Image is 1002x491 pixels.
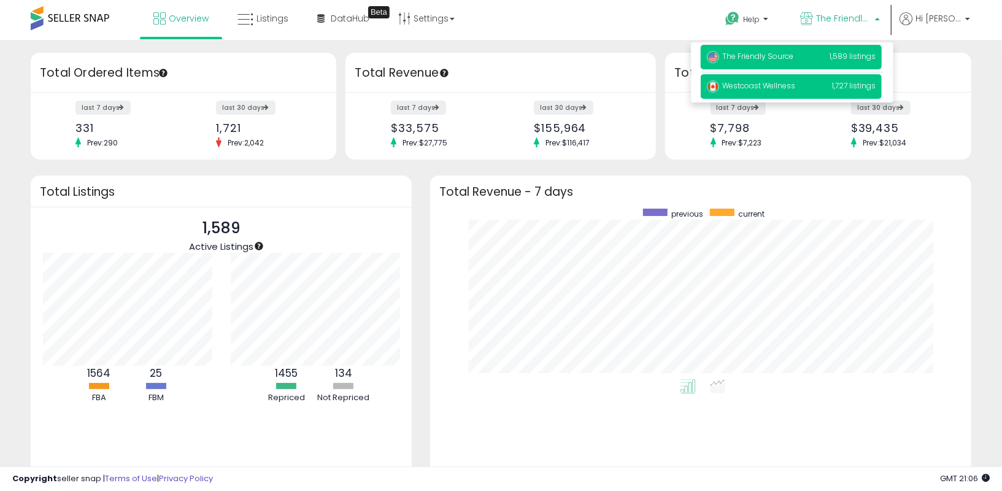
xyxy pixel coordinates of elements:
span: Prev: $21,034 [857,137,912,148]
span: Prev: 2,042 [222,137,270,148]
span: The Friendly Source [707,51,793,61]
span: Prev: $7,223 [716,137,768,148]
h3: Total Ordered Items [40,64,327,82]
label: last 7 days [75,101,131,115]
span: Hi [PERSON_NAME] [915,12,962,25]
span: Westcoast Wellness [707,80,795,91]
b: 25 [150,366,162,381]
span: Overview [169,12,209,25]
h3: Total Profit [674,64,962,82]
a: Hi [PERSON_NAME] [900,12,970,40]
b: 1564 [87,366,110,381]
span: Active Listings [189,240,253,253]
div: $39,435 [851,122,950,134]
strong: Copyright [12,473,57,484]
span: Listings [256,12,288,25]
div: Tooltip anchor [158,68,169,79]
span: Prev: $27,775 [396,137,453,148]
div: Tooltip anchor [253,241,264,252]
a: Terms of Use [105,473,157,484]
div: 1,721 [216,122,315,134]
p: 1,589 [189,217,253,240]
div: $7,798 [711,122,809,134]
span: previous [672,209,704,219]
div: Tooltip anchor [368,6,390,18]
span: Help [743,14,760,25]
h3: Total Revenue [355,64,647,82]
div: Not Repriced [316,392,371,404]
img: usa.png [707,51,719,63]
span: 1,589 listings [830,51,876,61]
b: 1455 [275,366,298,381]
span: current [739,209,765,219]
label: last 30 days [534,101,593,115]
a: Help [715,2,780,40]
label: last 7 days [391,101,446,115]
span: The Friendly Source [816,12,871,25]
div: FBA [71,392,126,404]
div: seller snap | | [12,473,213,485]
span: 2025-09-6 21:06 GMT [940,473,990,484]
label: last 7 days [711,101,766,115]
span: DataHub [331,12,369,25]
h3: Total Revenue - 7 days [439,187,962,196]
div: Tooltip anchor [439,68,450,79]
h3: Total Listings [40,187,403,196]
img: canada.png [707,80,719,93]
div: 331 [75,122,174,134]
label: last 30 days [851,101,911,115]
div: FBM [128,392,183,404]
b: 134 [335,366,352,381]
div: Repriced [259,392,314,404]
div: $33,575 [391,122,491,134]
i: Get Help [725,11,740,26]
span: 1,727 listings [832,80,876,91]
label: last 30 days [216,101,276,115]
a: Privacy Policy [159,473,213,484]
span: Prev: $116,417 [539,137,596,148]
div: $155,964 [534,122,634,134]
span: Prev: 290 [81,137,124,148]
